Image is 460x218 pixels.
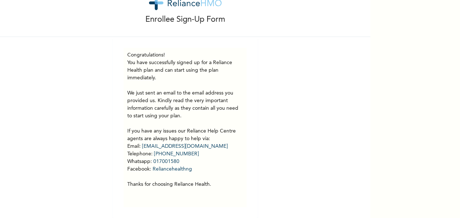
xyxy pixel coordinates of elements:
[153,159,179,164] a: 017001580
[153,167,192,172] a: Reliancehealthng
[127,51,243,59] h3: Congratulations!
[127,59,243,188] p: You have successfully signed up for a Reliance Health plan and can start using the plan immediate...
[142,144,228,149] a: [EMAIL_ADDRESS][DOMAIN_NAME]
[145,14,225,26] p: Enrollee Sign-Up Form
[154,151,199,156] a: [PHONE_NUMBER]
